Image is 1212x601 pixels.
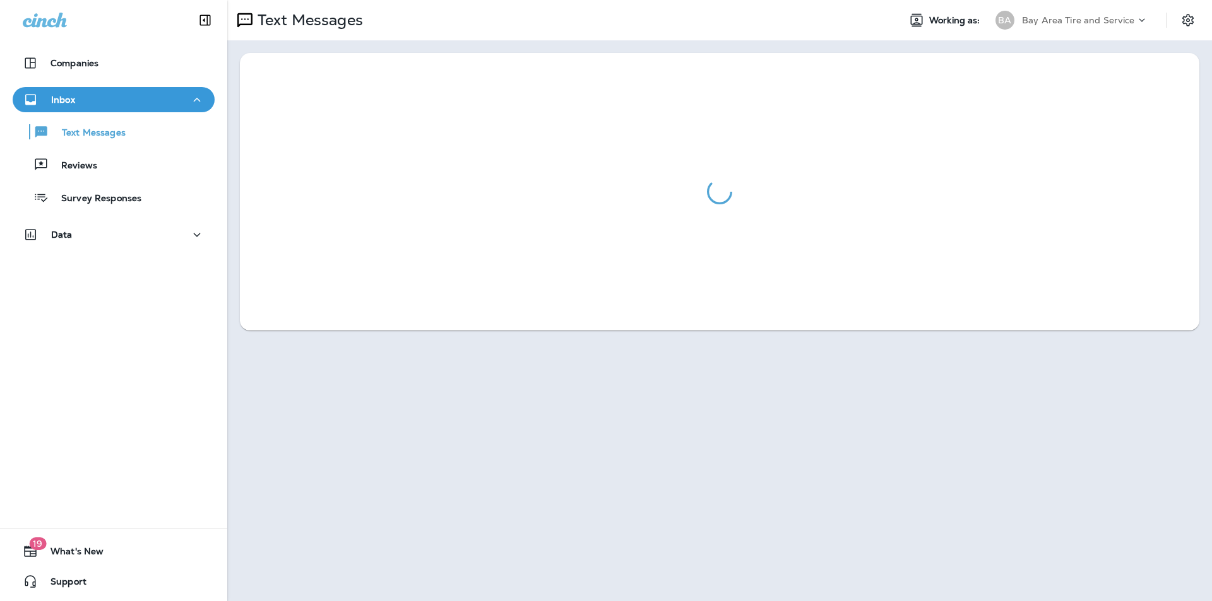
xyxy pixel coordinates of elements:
[252,11,363,30] p: Text Messages
[50,58,98,68] p: Companies
[13,222,215,247] button: Data
[13,539,215,564] button: 19What's New
[49,160,97,172] p: Reviews
[13,87,215,112] button: Inbox
[29,537,46,550] span: 19
[13,569,215,594] button: Support
[929,15,983,26] span: Working as:
[1177,9,1199,32] button: Settings
[187,8,223,33] button: Collapse Sidebar
[13,151,215,178] button: Reviews
[51,95,75,105] p: Inbox
[13,184,215,211] button: Survey Responses
[1022,15,1135,25] p: Bay Area Tire and Service
[49,127,126,139] p: Text Messages
[51,230,73,240] p: Data
[995,11,1014,30] div: BA
[13,119,215,145] button: Text Messages
[13,50,215,76] button: Companies
[49,193,141,205] p: Survey Responses
[38,576,86,592] span: Support
[38,546,104,561] span: What's New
